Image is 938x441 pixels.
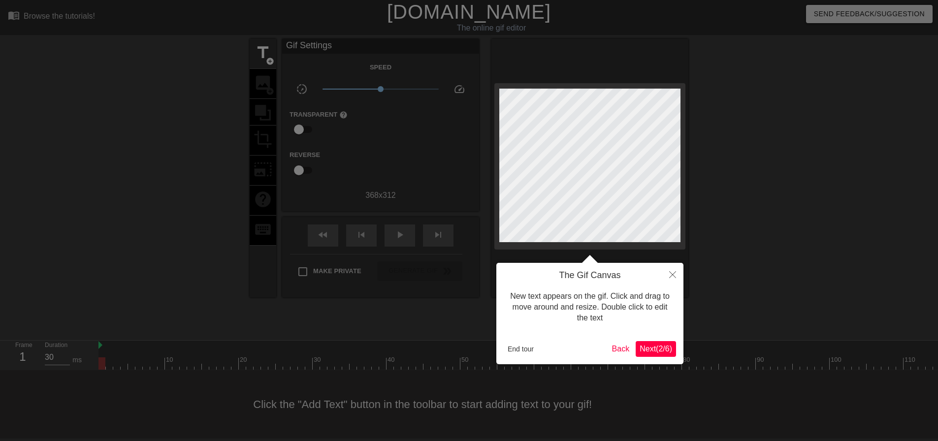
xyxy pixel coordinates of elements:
[662,263,683,285] button: Close
[636,341,676,357] button: Next
[640,345,672,353] span: Next ( 2 / 6 )
[608,341,634,357] button: Back
[504,281,676,334] div: New text appears on the gif. Click and drag to move around and resize. Double click to edit the text
[504,270,676,281] h4: The Gif Canvas
[504,342,538,356] button: End tour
